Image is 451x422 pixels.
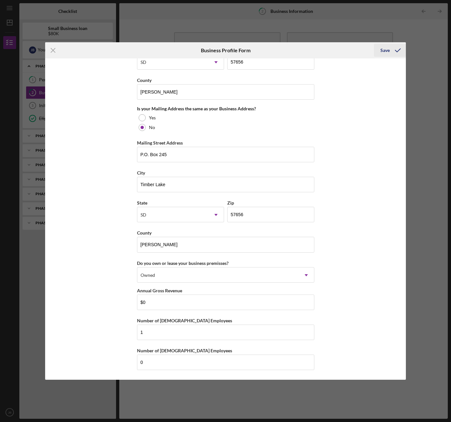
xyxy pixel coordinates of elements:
label: County [137,230,152,236]
div: SD [141,60,146,65]
label: Mailing Street Address [137,140,183,146]
label: Number of [DEMOGRAPHIC_DATA] Employees [137,348,232,353]
div: SD [141,212,146,217]
label: Annual Gross Revenue [137,288,182,293]
label: Yes [149,115,156,120]
label: Number of [DEMOGRAPHIC_DATA] Employees [137,318,232,323]
label: Zip [227,200,234,206]
label: No [149,125,155,130]
div: Is your Mailing Address the same as your Business Address? [137,106,314,111]
button: Save [374,44,406,57]
div: Save [380,44,390,57]
div: Owned [141,273,155,278]
h6: Business Profile Form [201,47,250,53]
label: City [137,170,145,176]
label: County [137,77,152,83]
